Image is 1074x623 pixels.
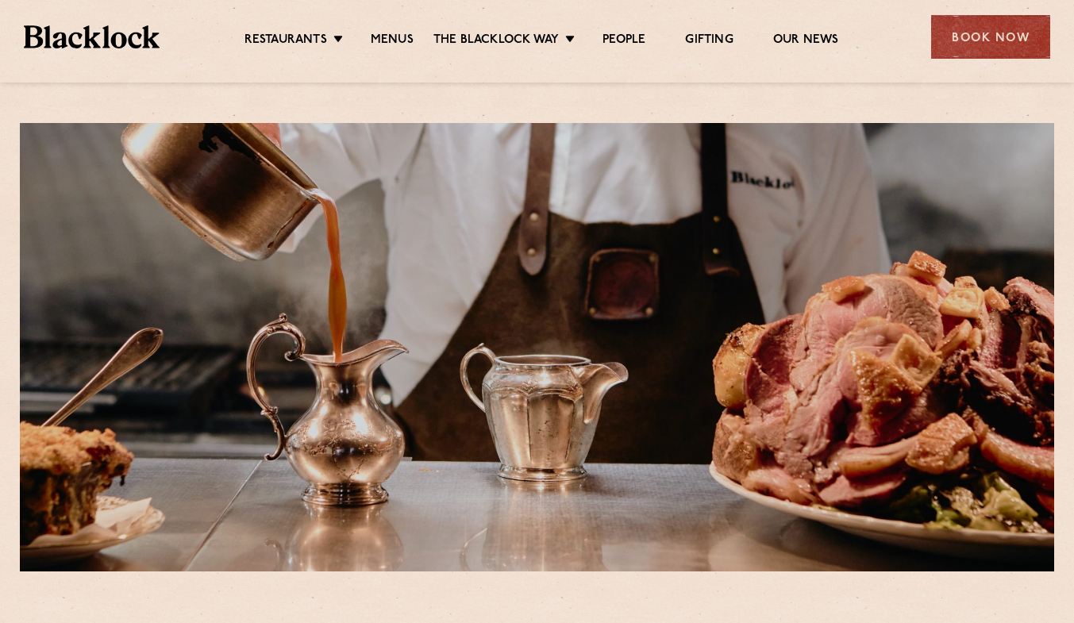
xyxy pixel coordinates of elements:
[685,33,733,50] a: Gifting
[773,33,839,50] a: Our News
[931,15,1050,59] div: Book Now
[371,33,414,50] a: Menus
[433,33,559,50] a: The Blacklock Way
[24,25,160,48] img: BL_Textured_Logo-footer-cropped.svg
[602,33,645,50] a: People
[244,33,327,50] a: Restaurants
